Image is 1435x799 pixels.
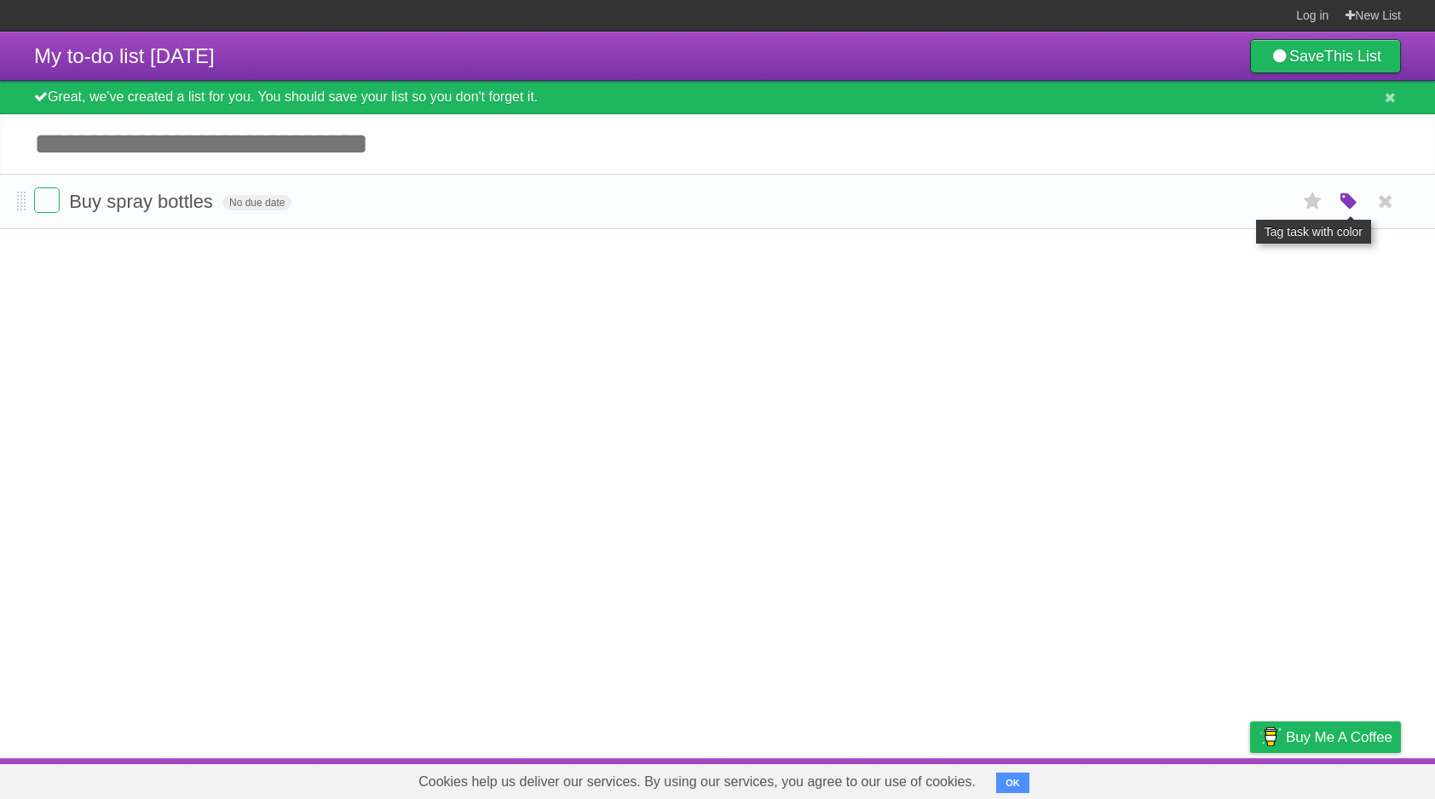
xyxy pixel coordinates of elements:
[1286,722,1392,752] span: Buy me a coffee
[1294,762,1401,795] a: Suggest a feature
[34,44,215,67] span: My to-do list [DATE]
[1170,762,1207,795] a: Terms
[1250,721,1401,753] a: Buy me a coffee
[401,765,993,799] span: Cookies help us deliver our services. By using our services, you agree to our use of cookies.
[1297,187,1329,216] label: Star task
[69,191,217,212] span: Buy spray bottles
[34,187,60,213] label: Done
[1080,762,1149,795] a: Developers
[1228,762,1272,795] a: Privacy
[1250,39,1401,73] a: SaveThis List
[1023,762,1059,795] a: About
[1259,722,1282,751] img: Buy me a coffee
[222,195,291,210] span: No due date
[1324,48,1381,65] b: This List
[996,773,1029,793] button: OK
